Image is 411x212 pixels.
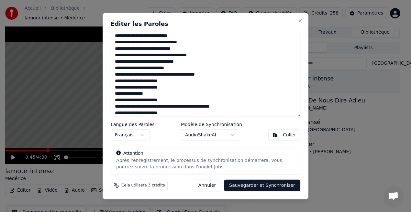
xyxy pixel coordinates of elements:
div: Après l'enregistrement, le processus de synchronisation démarrera, vous pourrez suivre la progres... [116,157,295,170]
button: Annuler [193,179,221,191]
label: Modèle de Synchronisation [181,122,242,126]
div: Coller [283,132,296,138]
span: Cela utilisera 3 crédits [121,183,165,188]
h2: Éditer les Paroles [111,21,300,27]
button: Sauvegarder et Synchroniser [224,179,300,191]
div: Attention! [116,150,295,156]
button: Coller [268,129,300,141]
label: Langue des Paroles [111,122,155,126]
